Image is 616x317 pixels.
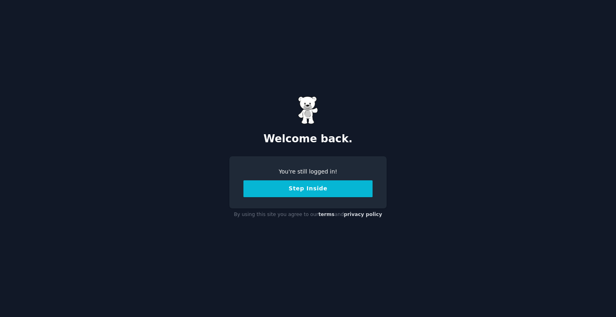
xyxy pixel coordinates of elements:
[243,168,373,176] div: You're still logged in!
[298,96,318,124] img: Gummy Bear
[229,133,387,145] h2: Welcome back.
[344,212,382,217] a: privacy policy
[243,185,373,192] a: Step Inside
[229,208,387,221] div: By using this site you agree to our and
[318,212,334,217] a: terms
[243,180,373,197] button: Step Inside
